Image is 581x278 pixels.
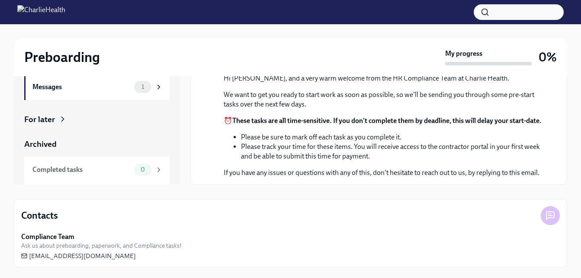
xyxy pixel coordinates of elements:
[445,49,482,58] strong: My progress
[224,168,546,178] p: If you have any issues or questions with any of this, don't hesitate to reach out to us, by reply...
[21,209,58,222] h4: Contacts
[24,74,170,100] a: Messages1
[24,157,170,183] a: Completed tasks0
[539,49,557,65] h3: 0%
[21,252,136,260] a: [EMAIL_ADDRESS][DOMAIN_NAME]
[136,84,149,90] span: 1
[24,114,55,125] div: For later
[224,74,546,83] p: Hi [PERSON_NAME], and a very warm welcome from the HR Compliance Team at Charlie Health.
[135,166,150,173] span: 0
[232,116,542,125] strong: These tasks are all time-sensitive. If you don't complete them by deadline, this will delay your ...
[32,165,131,175] div: Completed tasks
[17,5,65,19] img: CharlieHealth
[24,114,170,125] a: For later
[224,90,546,109] p: We want to get you ready to start work as soon as possible, so we'll be sending you through some ...
[32,82,131,92] div: Messages
[24,48,100,66] h2: Preboarding
[224,116,546,126] p: ⏰
[241,142,546,161] li: Please track your time for these items. You will receive access to the contractor portal in your ...
[241,133,546,142] li: Please be sure to mark off each task as you complete it.
[24,139,170,150] a: Archived
[21,232,74,242] strong: Compliance Team
[21,242,182,250] span: Ask us about preboarding, paperwork, and Compliance tasks!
